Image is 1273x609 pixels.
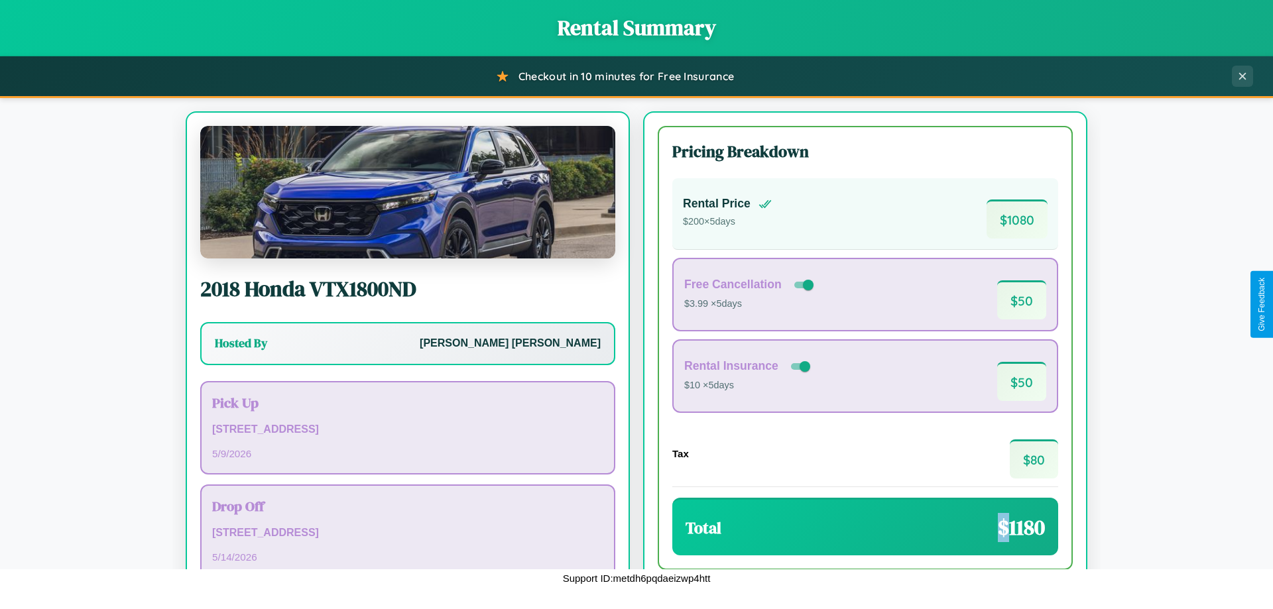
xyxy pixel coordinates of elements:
[683,213,772,231] p: $ 200 × 5 days
[997,280,1046,319] span: $ 50
[684,278,782,292] h4: Free Cancellation
[212,524,603,543] p: [STREET_ADDRESS]
[13,13,1260,42] h1: Rental Summary
[212,445,603,463] p: 5 / 9 / 2026
[987,199,1048,239] span: $ 1080
[684,296,816,313] p: $3.99 × 5 days
[1010,439,1058,478] span: $ 80
[420,334,601,353] p: [PERSON_NAME] [PERSON_NAME]
[212,393,603,412] h3: Pick Up
[683,197,751,211] h4: Rental Price
[518,70,734,83] span: Checkout in 10 minutes for Free Insurance
[200,274,615,304] h2: 2018 Honda VTX1800ND
[212,420,603,439] p: [STREET_ADDRESS]
[200,126,615,258] img: Honda VTX1800ND
[215,335,267,351] h3: Hosted By
[997,362,1046,401] span: $ 50
[1257,278,1266,331] div: Give Feedback
[684,359,778,373] h4: Rental Insurance
[998,513,1045,542] span: $ 1180
[212,548,603,566] p: 5 / 14 / 2026
[212,496,603,516] h3: Drop Off
[686,517,721,539] h3: Total
[672,448,689,459] h4: Tax
[672,140,1058,162] h3: Pricing Breakdown
[563,569,711,587] p: Support ID: metdh6pqdaeizwp4htt
[684,377,813,394] p: $10 × 5 days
